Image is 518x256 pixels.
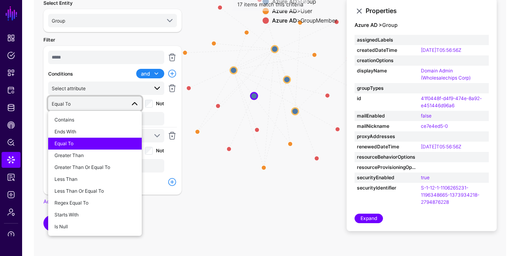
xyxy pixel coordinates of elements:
button: Submit [43,215,77,231]
button: Regex Equal To [48,197,142,209]
span: Equal To [54,140,73,146]
label: Filter [43,36,55,44]
strong: Azure AD > [355,22,382,28]
span: Policies [7,51,15,59]
a: Identity Data Fabric [2,100,21,116]
strong: assignedLabels [357,36,416,44]
a: Admin [2,204,21,220]
span: Contains [54,117,74,123]
span: Policy Lens [7,138,15,146]
a: Policies [2,47,21,63]
h4: Group [355,22,489,28]
strong: securityIdentifier [357,184,416,192]
strong: Azure AD [272,8,297,14]
a: Domain Admin (Wholesalechips Corp) [421,68,471,81]
h3: Properties [366,7,489,15]
span: Protected Systems [7,86,15,94]
strong: renewedDateTime [357,143,416,150]
span: Dashboard [7,34,15,42]
a: S-1-12-1-1106265231-1196348665-1373934218-2794876228 [421,185,479,205]
a: Logs [2,187,21,203]
span: Not [156,148,164,154]
strong: securityEnabled [357,174,416,181]
button: Contains [48,114,142,126]
a: Add filter [43,198,66,205]
a: false [421,113,432,119]
button: Less Than [48,173,142,185]
strong: groupTypes [357,85,416,92]
span: Greater Than [54,152,84,158]
button: Less Than Or Equal To [48,185,142,197]
button: Is Null [48,221,142,233]
a: Protected Systems [2,82,21,98]
a: CAEP Hub [2,117,21,133]
span: Admin [7,208,15,216]
a: 41f0448f-d4f9-474e-8a92-e451446d96a6 [421,95,482,108]
a: SGNL [5,5,18,22]
span: Is Null [54,224,68,229]
span: Group [52,18,65,24]
span: Support [7,231,15,239]
strong: proxyAddresses [357,133,416,140]
span: and [141,70,150,78]
span: Reports [7,173,15,181]
span: Logs [7,191,15,199]
a: Policy Lens [2,135,21,150]
button: Ends With [48,126,142,138]
span: Data Lens [7,156,15,164]
strong: creationOptions [357,57,416,64]
strong: mailEnabled [357,112,416,119]
button: Greater Than Or Equal To [48,161,142,173]
span: CAEP Hub [7,121,15,129]
strong: createdDateTime [357,47,416,54]
span: Snippets [7,69,15,77]
a: [DATE]T05:56:56Z [421,47,461,53]
span: Less Than [54,176,77,182]
a: Dashboard [2,30,21,46]
span: Starts With [54,212,79,218]
span: Less Than Or Equal To [54,188,104,194]
strong: resourceProvisioningOptions [357,164,416,171]
span: Select attribute [52,85,86,91]
strong: id [357,95,416,102]
div: > GroupMember [270,17,339,24]
button: Greater Than [48,150,142,161]
span: Identity Data Fabric [7,104,15,112]
a: true [421,174,430,180]
span: Greater Than Or Equal To [54,164,110,170]
span: Regex Equal To [54,200,88,206]
a: Reports [2,169,21,185]
label: Conditions [48,70,73,78]
span: Ends With [54,129,76,135]
div: > User [270,8,339,14]
a: Snippets [2,65,21,81]
strong: Azure AD [272,17,297,24]
span: Equal To [52,101,71,107]
strong: resourceBehaviorOptions [357,154,416,161]
strong: displayName [357,67,416,74]
button: Equal To [48,138,142,150]
a: Data Lens [2,152,21,168]
a: Expand [355,214,383,223]
span: Not [156,101,164,106]
strong: mailNickname [357,123,416,130]
button: Starts With [48,209,142,221]
a: [DATE]T05:56:56Z [421,144,461,150]
a: ce7e4ed5-0 [421,123,448,129]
